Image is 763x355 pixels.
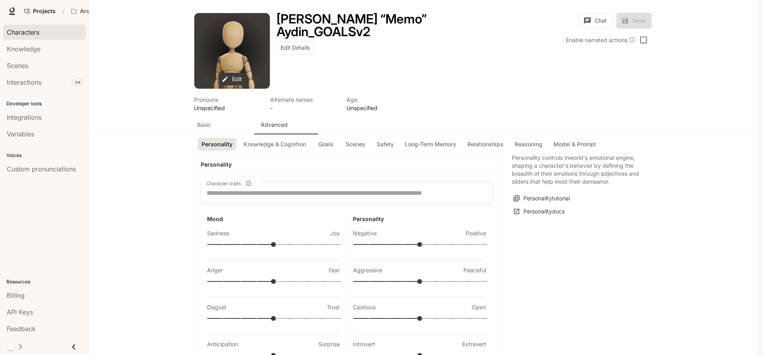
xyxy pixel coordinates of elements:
button: Goals [313,138,339,151]
p: Positive [466,229,486,237]
div: / [59,7,68,16]
p: Anger [207,266,223,274]
p: ArchiveOfResistance [80,8,124,15]
p: Basic [197,121,211,129]
div: Avatar image [194,13,270,89]
p: Negative [353,229,377,237]
p: Pronouns [194,95,261,104]
button: Relationships [463,138,507,151]
p: Unspecified [347,104,413,112]
button: Safety [372,138,398,151]
a: Personalitydocs [512,205,567,218]
p: Joy [330,229,340,237]
h4: Personality [201,161,492,169]
p: Anticipation [207,340,238,348]
p: Surprise [318,340,340,348]
p: Advanced [261,121,288,129]
h6: Personality [353,215,486,223]
button: Edit [219,73,246,86]
p: Aggressive [353,266,382,274]
p: Introvert [353,340,375,348]
button: Character traits [243,178,254,189]
span: Character traits [206,180,241,187]
p: Disgust [207,303,227,311]
p: Trust [327,303,340,311]
button: Model & Prompt [550,138,600,151]
p: Open [472,303,486,311]
button: Open character details dialog [277,13,493,38]
button: Chat [579,13,613,29]
p: Peaceful [463,266,486,274]
h6: Mood [207,215,340,223]
button: Open character avatar dialog [194,13,270,89]
p: Unspecified [194,104,261,112]
span: Projects [33,8,56,15]
button: Scenes [342,138,369,151]
button: Open character details dialog [194,95,261,112]
button: Personalitytutorial [512,192,572,205]
p: Sadness [207,229,229,237]
h1: [PERSON_NAME] “Memo” Aydin_GOALSv2 [277,11,427,39]
button: Open character details dialog [270,95,337,112]
button: Long-Term Memory [401,138,460,151]
p: Age [347,95,413,104]
button: Reasoning [511,138,546,151]
button: Open character details dialog [347,95,413,112]
p: Fear [329,266,340,274]
a: Go to projects [21,3,59,19]
p: Alternate names [270,95,337,104]
p: Personality controls Inworld's emotional engine, shaping a character's behavior by defining the b... [512,154,639,186]
div: Enable narrated actions [566,36,635,44]
button: Open workspace menu [68,3,137,19]
p: Cautious [353,303,376,311]
p: Extravert [462,340,486,348]
button: Personality [198,138,236,151]
p: - [270,104,337,112]
button: Knowledge & Cognition [240,138,310,151]
button: Edit Details [277,41,314,54]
